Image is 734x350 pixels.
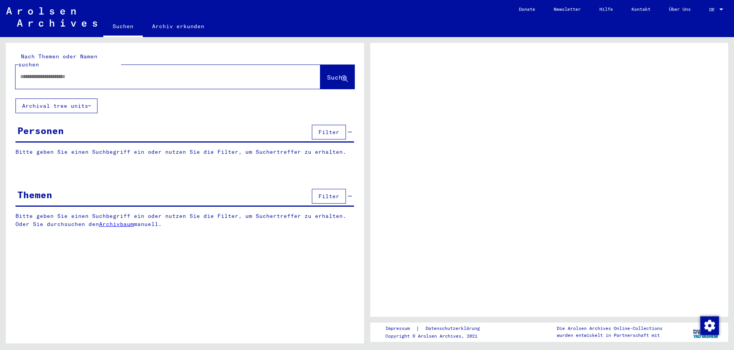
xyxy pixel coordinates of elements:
span: Suche [327,73,346,81]
span: Filter [318,129,339,136]
a: Archiv erkunden [143,17,214,36]
p: Die Arolsen Archives Online-Collections [557,325,662,332]
img: Arolsen_neg.svg [6,7,97,27]
div: Zustimmung ändern [700,316,719,335]
a: Suchen [103,17,143,37]
span: Filter [318,193,339,200]
p: wurden entwickelt in Partnerschaft mit [557,332,662,339]
button: Filter [312,189,346,204]
div: Themen [17,188,52,202]
button: Filter [312,125,346,139]
div: Personen [17,124,64,138]
p: Copyright © Arolsen Archives, 2021 [385,333,489,340]
a: Impressum [385,325,416,333]
a: Datenschutzerklärung [419,325,489,333]
p: Bitte geben Sie einen Suchbegriff ein oder nutzen Sie die Filter, um Suchertreffer zu erhalten. O... [15,212,354,228]
div: | [385,325,489,333]
img: Zustimmung ändern [700,316,719,335]
button: Archival tree units [15,99,98,113]
mat-label: Nach Themen oder Namen suchen [18,53,98,68]
a: Archivbaum [99,221,134,228]
p: Bitte geben Sie einen Suchbegriff ein oder nutzen Sie die Filter, um Suchertreffer zu erhalten. [15,148,354,156]
button: Suche [320,65,354,89]
span: DE [709,7,718,12]
img: yv_logo.png [691,322,720,342]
